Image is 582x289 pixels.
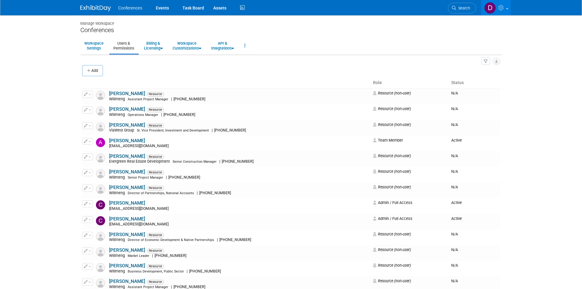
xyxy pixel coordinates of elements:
span: Admin / Full Access [373,216,412,221]
span: | [166,175,167,180]
span: Resource (non-user) [373,185,411,189]
a: [PERSON_NAME] [109,91,145,96]
img: Resource [96,279,105,288]
span: [PHONE_NUMBER] [188,269,223,273]
img: Resource [96,185,105,194]
div: Conferences [80,26,502,34]
span: Business Development, Public Sector [128,269,184,273]
a: [PERSON_NAME] [109,185,145,190]
span: [PHONE_NUMBER] [172,97,207,101]
span: Willmeng [109,238,127,242]
span: N/A [451,279,458,283]
a: [PERSON_NAME] [109,122,145,128]
img: Resource [96,106,105,116]
span: | [171,285,172,289]
img: Diane Arabia [484,2,496,14]
img: Resource [96,122,105,132]
a: [PERSON_NAME] [109,263,145,269]
a: Search [448,3,476,13]
div: [EMAIL_ADDRESS][DOMAIN_NAME] [109,144,369,149]
span: [PHONE_NUMBER] [172,285,207,289]
a: [PERSON_NAME] [109,216,145,222]
div: [EMAIL_ADDRESS][DOMAIN_NAME] [109,206,369,211]
img: Resource [96,91,105,100]
span: Resource [147,170,164,175]
a: WorkspaceSettings [80,38,108,53]
span: N/A [451,247,458,252]
img: Carolyn MacDonald [96,200,105,209]
span: Director of Economic Development & Native Partnerships [128,238,214,242]
img: ExhibitDay [80,5,111,11]
span: Resource (non-user) [373,169,411,174]
span: N/A [451,106,458,111]
span: Assistant Project Manager [128,285,168,289]
img: April Chadwick [96,138,105,147]
span: Resource [147,233,164,237]
span: N/A [451,263,458,268]
span: Resource (non-user) [373,279,411,283]
span: Operations Manager [128,113,158,117]
a: Users &Permissions [109,38,138,53]
span: [PHONE_NUMBER] [167,175,202,180]
a: API &Integrations [207,38,238,53]
span: | [212,128,213,132]
div: Manage Workspace [80,15,502,26]
span: Resource [147,249,164,253]
span: Resource [147,92,164,96]
span: Willmeng [109,191,127,195]
span: Sr. Vice President, Investment and Development [137,128,209,132]
span: Market Leader [128,254,149,258]
span: Active [451,216,462,221]
a: [PERSON_NAME] [109,154,145,159]
button: Add [82,65,103,76]
span: [PHONE_NUMBER] [220,159,255,164]
span: N/A [451,169,458,174]
span: | [161,113,162,117]
span: Assistant Project Manager [128,97,168,101]
span: Resource (non-user) [373,232,411,236]
span: [PHONE_NUMBER] [162,113,197,117]
span: Resource [147,155,164,159]
span: Willmeng [109,175,127,180]
img: Charlize Crowe [96,216,105,225]
img: Resource [96,154,105,163]
span: Resource (non-user) [373,247,411,252]
span: | [152,254,153,258]
a: [PERSON_NAME] [109,232,145,237]
span: [PHONE_NUMBER] [198,191,233,195]
span: Resource (non-user) [373,122,411,127]
span: | [171,97,172,101]
span: [PHONE_NUMBER] [153,254,188,258]
img: Resource [96,263,105,272]
a: [PERSON_NAME] [109,138,145,143]
span: Willmeng [109,113,127,117]
span: N/A [451,232,458,236]
img: Resource [96,247,105,257]
span: N/A [451,154,458,158]
span: Active [451,200,462,205]
span: [PHONE_NUMBER] [213,128,248,132]
span: | [219,159,220,164]
a: [PERSON_NAME] [109,279,145,284]
span: Willmeng [109,269,127,273]
a: [PERSON_NAME] [109,106,145,112]
a: [PERSON_NAME] [109,200,145,206]
span: Senior Construction Manager [173,160,217,164]
span: Resource [147,186,164,190]
a: [PERSON_NAME] [109,247,145,253]
span: N/A [451,91,458,95]
span: Resource (non-user) [373,263,411,268]
th: Role [371,78,449,88]
span: Willmeng [109,285,127,289]
span: Resource (non-user) [373,106,411,111]
span: Resource [147,280,164,284]
span: ViaWest Group [109,128,136,132]
span: Resource (non-user) [373,154,411,158]
span: Admin / Full Access [373,200,412,205]
span: Team Member [373,138,403,143]
span: Search [456,6,470,10]
th: Status [449,78,500,88]
span: Senior Project Manager [128,176,163,180]
a: WorkspaceCustomizations [169,38,205,53]
span: Resource [147,124,164,128]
